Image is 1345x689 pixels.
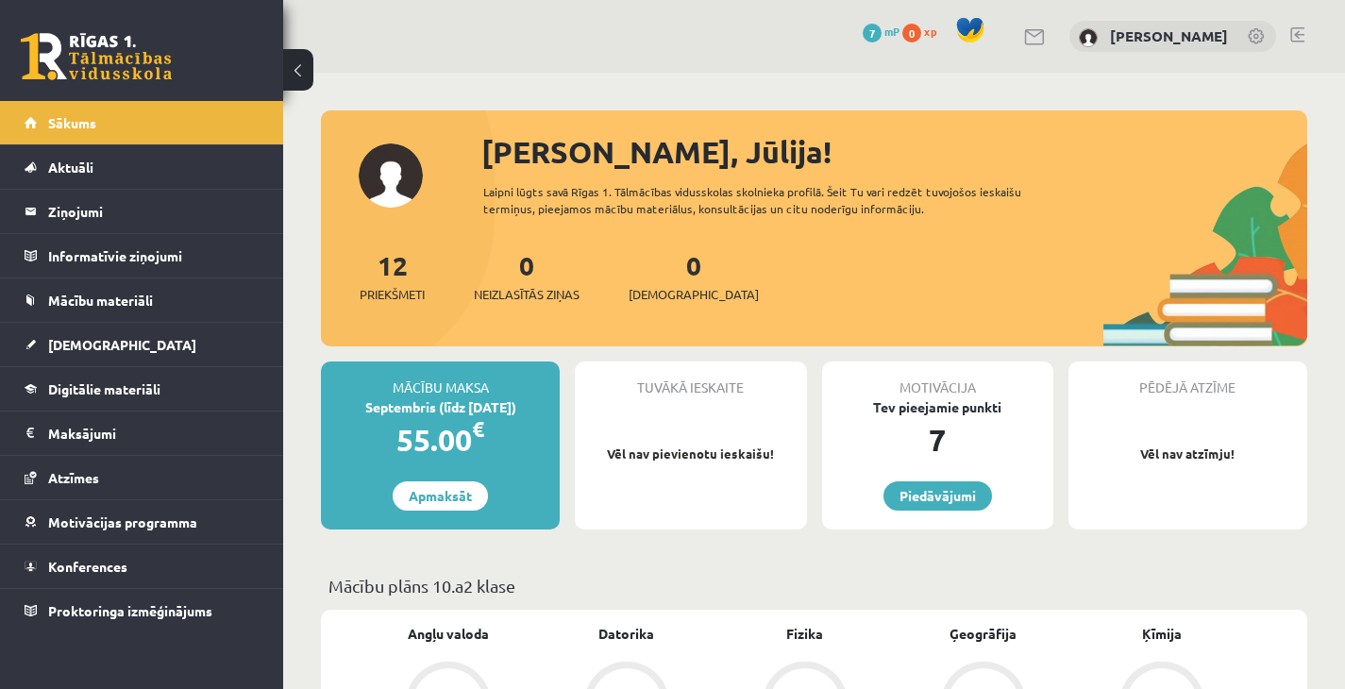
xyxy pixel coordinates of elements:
[408,624,489,644] a: Angļu valoda
[629,248,759,304] a: 0[DEMOGRAPHIC_DATA]
[48,412,260,455] legend: Maksājumi
[321,361,560,397] div: Mācību maksa
[21,33,172,80] a: Rīgas 1. Tālmācības vidusskola
[1079,28,1098,47] img: Jūlija Volkova
[393,481,488,511] a: Apmaksāt
[584,445,797,463] p: Vēl nav pievienotu ieskaišu!
[1078,445,1298,463] p: Vēl nav atzīmju!
[48,114,96,131] span: Sākums
[472,415,484,443] span: €
[48,513,197,530] span: Motivācijas programma
[629,285,759,304] span: [DEMOGRAPHIC_DATA]
[1142,624,1182,644] a: Ķīmija
[822,397,1053,417] div: Tev pieejamie punkti
[25,145,260,189] a: Aktuāli
[25,500,260,544] a: Motivācijas programma
[483,183,1075,217] div: Laipni lūgts savā Rīgas 1. Tālmācības vidusskolas skolnieka profilā. Šeit Tu vari redzēt tuvojošo...
[884,24,899,39] span: mP
[25,190,260,233] a: Ziņojumi
[474,248,580,304] a: 0Neizlasītās ziņas
[902,24,921,42] span: 0
[474,285,580,304] span: Neizlasītās ziņas
[902,24,946,39] a: 0 xp
[822,361,1053,397] div: Motivācija
[1068,361,1307,397] div: Pēdējā atzīme
[950,624,1017,644] a: Ģeogrāfija
[321,397,560,417] div: Septembris (līdz [DATE])
[25,101,260,144] a: Sākums
[25,412,260,455] a: Maksājumi
[25,234,260,277] a: Informatīvie ziņojumi
[25,278,260,322] a: Mācību materiāli
[481,129,1307,175] div: [PERSON_NAME], Jūlija!
[48,159,93,176] span: Aktuāli
[863,24,899,39] a: 7 mP
[25,456,260,499] a: Atzīmes
[48,336,196,353] span: [DEMOGRAPHIC_DATA]
[48,469,99,486] span: Atzīmes
[575,361,806,397] div: Tuvākā ieskaite
[48,558,127,575] span: Konferences
[48,234,260,277] legend: Informatīvie ziņojumi
[321,417,560,462] div: 55.00
[360,285,425,304] span: Priekšmeti
[48,380,160,397] span: Digitālie materiāli
[48,602,212,619] span: Proktoringa izmēģinājums
[924,24,936,39] span: xp
[48,190,260,233] legend: Ziņojumi
[48,292,153,309] span: Mācību materiāli
[598,624,654,644] a: Datorika
[360,248,425,304] a: 12Priekšmeti
[786,624,823,644] a: Fizika
[25,545,260,588] a: Konferences
[822,417,1053,462] div: 7
[328,573,1300,598] p: Mācību plāns 10.a2 klase
[25,367,260,411] a: Digitālie materiāli
[883,481,992,511] a: Piedāvājumi
[1110,26,1228,45] a: [PERSON_NAME]
[25,589,260,632] a: Proktoringa izmēģinājums
[863,24,882,42] span: 7
[25,323,260,366] a: [DEMOGRAPHIC_DATA]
